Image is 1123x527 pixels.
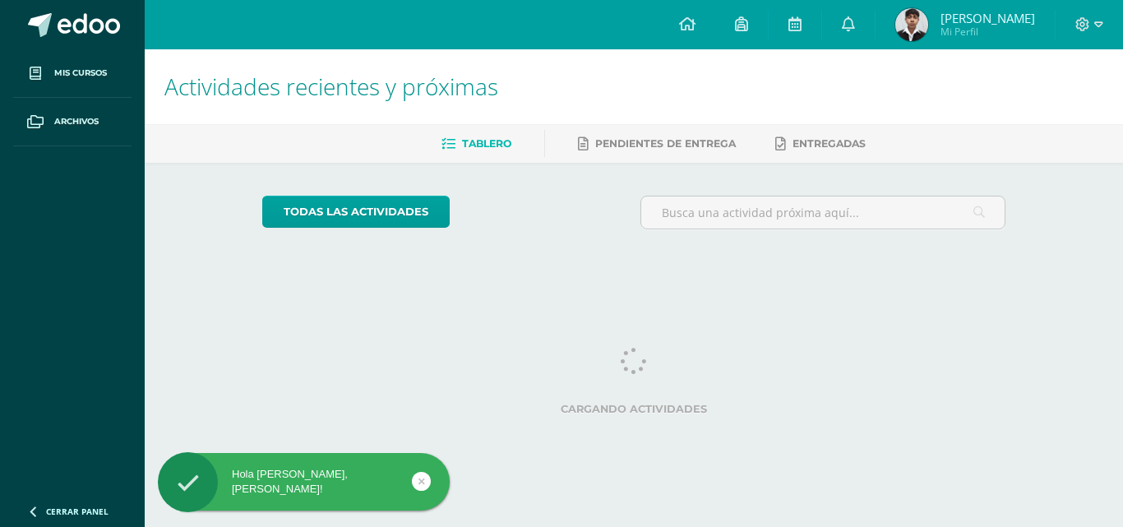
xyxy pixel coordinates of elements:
a: Tablero [441,131,511,157]
div: Hola [PERSON_NAME], [PERSON_NAME]! [158,467,450,497]
span: Entregadas [793,137,866,150]
img: 3ee4488408da3231419a6f952fd97a61.png [895,8,928,41]
a: todas las Actividades [262,196,450,228]
span: Cerrar panel [46,506,109,517]
label: Cargando actividades [262,403,1006,415]
span: [PERSON_NAME] [940,10,1035,26]
a: Mis cursos [13,49,132,98]
span: Pendientes de entrega [595,137,736,150]
span: Archivos [54,115,99,128]
span: Actividades recientes y próximas [164,71,498,102]
a: Entregadas [775,131,866,157]
span: Mi Perfil [940,25,1035,39]
span: Mis cursos [54,67,107,80]
a: Archivos [13,98,132,146]
input: Busca una actividad próxima aquí... [641,196,1005,229]
a: Pendientes de entrega [578,131,736,157]
span: Tablero [462,137,511,150]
